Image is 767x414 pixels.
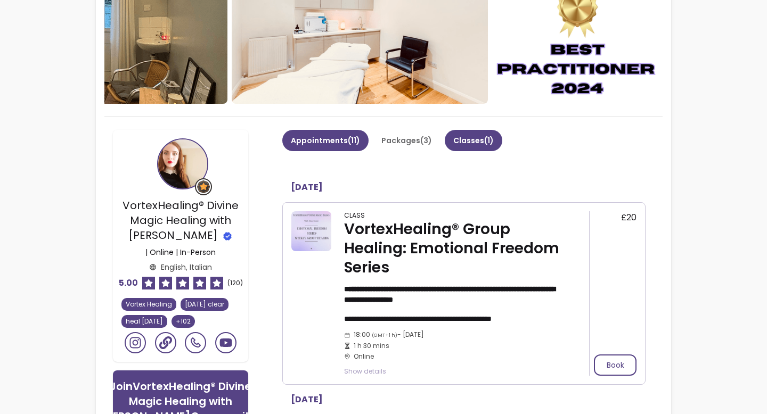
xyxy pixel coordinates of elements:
span: 18:00 - [DATE] [354,330,559,340]
span: £20 [621,211,637,224]
span: ( GMT+1 h ) [372,332,397,338]
span: 5.00 [119,277,138,289]
header: [DATE] [282,389,646,410]
div: Online [344,330,559,361]
span: ( 120 ) [227,279,243,287]
span: VortexHealing® Divine Magic Healing with [PERSON_NAME] [123,198,239,243]
img: Provider image [157,138,208,189]
div: Class [344,211,365,220]
button: Packages(3) [373,130,440,151]
span: [DATE] clear [185,300,224,309]
span: Show details [344,367,559,376]
button: Book [594,354,637,376]
img: VortexHealing® Group Healing: Emotional Freedom Series [291,211,331,251]
span: + 102 [174,317,193,326]
p: | Online | In-Person [145,247,216,258]
span: Vortex Healing [126,300,172,309]
header: [DATE] [282,177,646,198]
div: VortexHealing® Group Healing: Emotional Freedom Series [344,220,559,277]
img: Grow [197,180,210,193]
span: 1 h 30 mins [354,342,559,350]
span: heal [DATE] [126,317,163,326]
button: Classes(1) [445,130,502,151]
div: English, Italian [149,262,212,272]
button: Appointments(11) [282,130,369,151]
